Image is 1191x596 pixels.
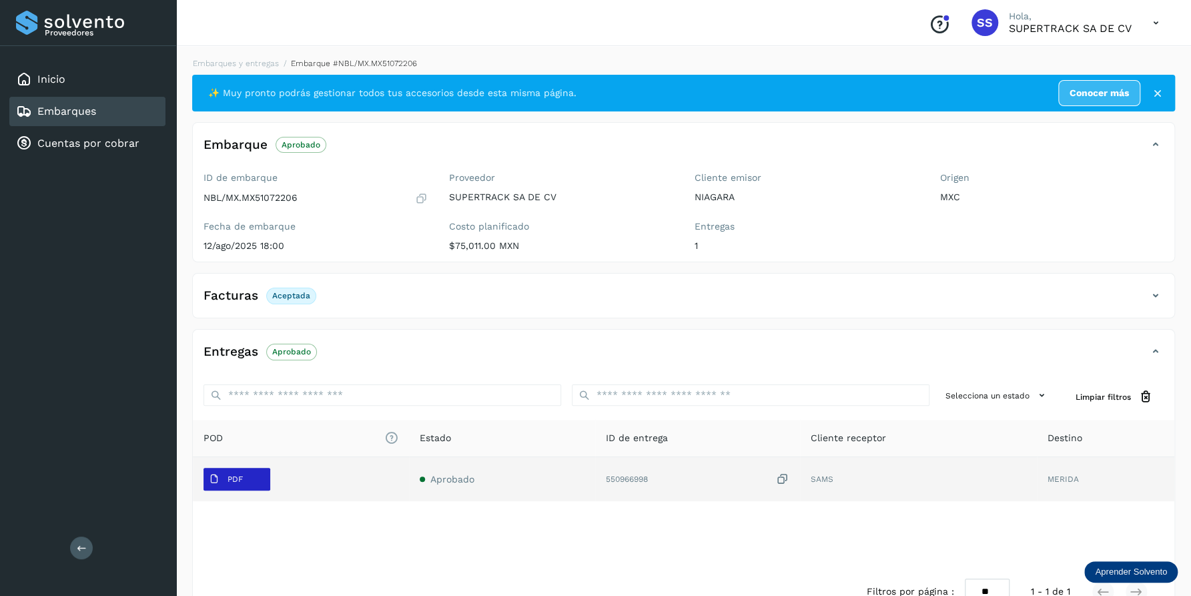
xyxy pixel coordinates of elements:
[193,133,1174,167] div: EmbarqueAprobado
[193,340,1174,374] div: EntregasAprobado
[1009,11,1132,22] p: Hola,
[204,431,398,445] span: POD
[449,172,673,184] label: Proveedor
[449,221,673,232] label: Costo planificado
[1095,567,1167,577] p: Aprender Solvento
[940,384,1054,406] button: Selecciona un estado
[282,140,320,150] p: Aprobado
[606,431,668,445] span: ID de entrega
[1065,384,1164,409] button: Limpiar filtros
[204,468,270,491] button: PDF
[695,221,919,232] label: Entregas
[204,172,428,184] label: ID de embarque
[9,97,165,126] div: Embarques
[204,221,428,232] label: Fecha de embarque
[204,137,268,153] h4: Embarque
[449,240,673,252] p: $75,011.00 MXN
[204,240,428,252] p: 12/ago/2025 18:00
[1009,22,1132,35] p: SUPERTRACK SA DE CV
[272,291,310,300] p: Aceptada
[1058,80,1140,106] a: Conocer más
[811,431,886,445] span: Cliente receptor
[939,172,1164,184] label: Origen
[193,59,279,68] a: Embarques y entregas
[420,431,451,445] span: Estado
[695,192,919,203] p: NIAGARA
[606,473,789,487] div: 550966998
[204,288,258,304] h4: Facturas
[695,172,919,184] label: Cliente emisor
[1048,431,1082,445] span: Destino
[192,57,1175,69] nav: breadcrumb
[228,475,243,484] p: PDF
[193,284,1174,318] div: FacturasAceptada
[272,347,311,356] p: Aprobado
[1084,561,1178,583] div: Aprender Solvento
[800,457,1037,501] td: SAMS
[430,474,474,485] span: Aprobado
[291,59,417,68] span: Embarque #NBL/MX.MX51072206
[1037,457,1174,501] td: MERIDA
[204,344,258,360] h4: Entregas
[204,192,298,204] p: NBL/MX.MX51072206
[939,192,1164,203] p: MXC
[1076,391,1131,403] span: Limpiar filtros
[37,105,96,117] a: Embarques
[9,65,165,94] div: Inicio
[9,129,165,158] div: Cuentas por cobrar
[208,86,576,100] span: ✨ Muy pronto podrás gestionar todos tus accesorios desde esta misma página.
[695,240,919,252] p: 1
[449,192,673,203] p: SUPERTRACK SA DE CV
[37,137,139,150] a: Cuentas por cobrar
[45,28,160,37] p: Proveedores
[37,73,65,85] a: Inicio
